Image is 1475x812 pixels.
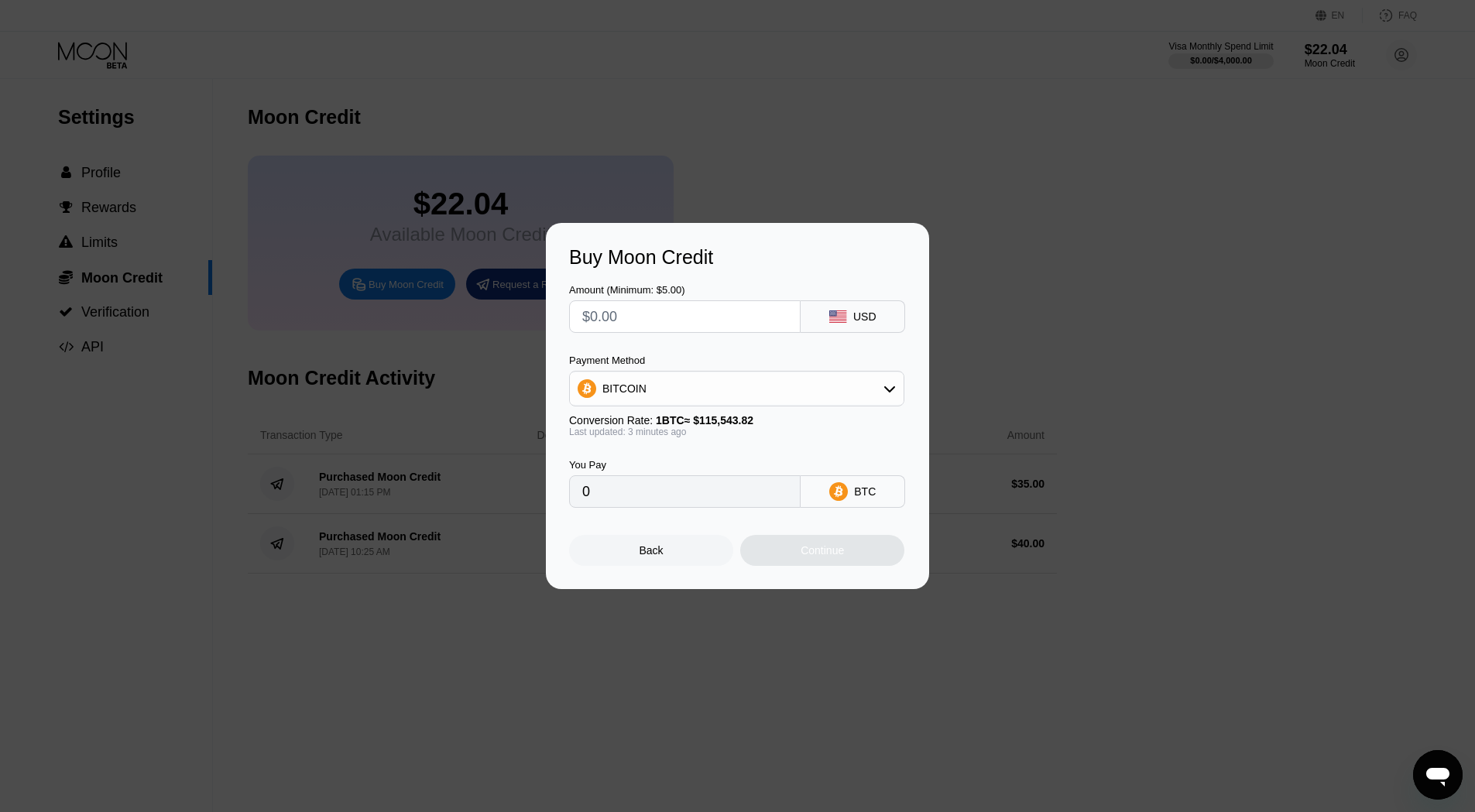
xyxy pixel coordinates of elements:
[569,427,904,437] div: Last updated: 3 minutes ago
[853,310,876,323] div: USD
[569,246,906,269] div: Buy Moon Credit
[569,535,733,566] div: Back
[569,414,904,427] div: Conversion Rate:
[569,284,801,296] div: Amount (Minimum: $5.00)
[569,459,801,471] div: You Pay
[640,544,664,557] div: Back
[1413,750,1463,800] iframe: Button to launch messaging window
[656,414,753,427] span: 1 BTC ≈ $115,543.82
[569,355,904,366] div: Payment Method
[582,301,787,332] input: $0.00
[570,373,904,404] div: BITCOIN
[602,382,647,395] div: BITCOIN
[854,485,876,498] div: BTC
